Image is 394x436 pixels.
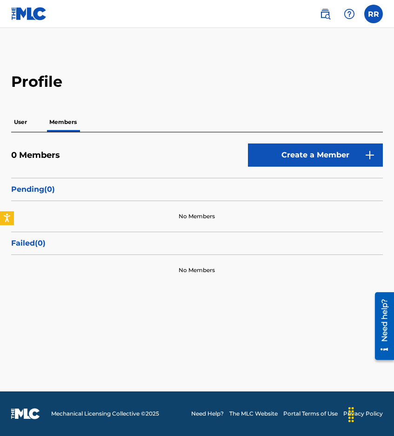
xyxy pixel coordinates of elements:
[344,8,355,20] img: help
[179,266,215,274] p: No Members
[364,150,375,161] img: 9d2ae6d4665cec9f34b9.svg
[11,7,47,20] img: MLC Logo
[51,410,159,418] span: Mechanical Licensing Collective © 2025
[11,238,383,249] p: Failed ( 0 )
[343,410,383,418] a: Privacy Policy
[316,5,334,23] a: Public Search
[11,112,30,132] p: User
[229,410,278,418] a: The MLC Website
[344,401,359,429] div: Slepen
[347,391,394,436] iframe: Chat Widget
[47,112,80,132] p: Members
[179,212,215,221] p: No Members
[368,289,394,364] iframe: Resource Center
[320,8,331,20] img: search
[11,408,40,419] img: logo
[283,410,338,418] a: Portal Terms of Use
[340,5,359,23] div: Help
[11,184,383,195] p: Pending ( 0 )
[11,72,383,91] h2: Profile
[191,410,224,418] a: Need Help?
[347,391,394,436] div: Chatwidget
[364,5,383,23] div: User Menu
[11,150,60,161] h5: 0 Members
[248,143,383,167] button: Create a Member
